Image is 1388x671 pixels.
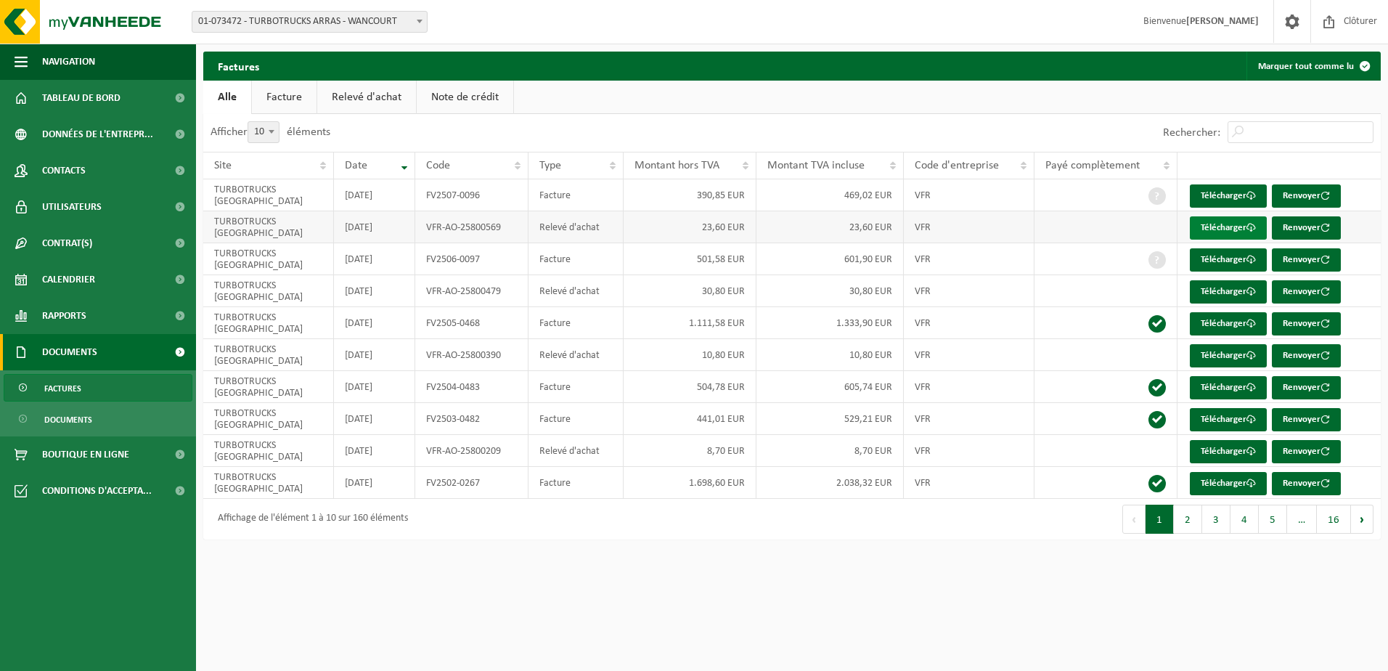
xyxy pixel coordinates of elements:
td: 529,21 EUR [756,403,904,435]
a: Documents [4,405,192,433]
td: TURBOTRUCKS [GEOGRAPHIC_DATA] [203,179,334,211]
td: TURBOTRUCKS [GEOGRAPHIC_DATA] [203,211,334,243]
button: Renvoyer [1272,248,1341,272]
span: Montant hors TVA [634,160,719,171]
td: FV2502-0267 [415,467,528,499]
td: 605,74 EUR [756,371,904,403]
span: Factures [44,375,81,402]
a: Télécharger [1190,472,1267,495]
td: Facture [528,403,624,435]
button: Renvoyer [1272,408,1341,431]
td: 469,02 EUR [756,179,904,211]
td: Relevé d'achat [528,211,624,243]
td: 8,70 EUR [624,435,756,467]
td: FV2507-0096 [415,179,528,211]
td: 1.333,90 EUR [756,307,904,339]
span: Données de l'entrepr... [42,116,153,152]
a: Télécharger [1190,184,1267,208]
span: Payé complètement [1045,160,1140,171]
td: Relevé d'achat [528,275,624,307]
span: Rapports [42,298,86,334]
span: Utilisateurs [42,189,102,225]
td: FV2504-0483 [415,371,528,403]
td: 390,85 EUR [624,179,756,211]
td: Facture [528,243,624,275]
span: Contrat(s) [42,225,92,261]
div: Affichage de l'élément 1 à 10 sur 160 éléments [211,506,408,532]
td: VFR-AO-25800209 [415,435,528,467]
td: TURBOTRUCKS [GEOGRAPHIC_DATA] [203,403,334,435]
td: [DATE] [334,179,415,211]
td: VFR [904,339,1035,371]
span: Boutique en ligne [42,436,129,473]
td: [DATE] [334,435,415,467]
button: 1 [1146,505,1174,534]
td: FV2506-0097 [415,243,528,275]
a: Relevé d'achat [317,81,416,114]
td: VFR [904,211,1035,243]
td: 30,80 EUR [624,275,756,307]
a: Télécharger [1190,440,1267,463]
td: VFR [904,307,1035,339]
td: VFR [904,179,1035,211]
td: [DATE] [334,467,415,499]
a: Note de crédit [417,81,513,114]
td: Facture [528,371,624,403]
td: [DATE] [334,403,415,435]
span: 10 [248,122,279,142]
span: Documents [42,334,97,370]
td: Relevé d'achat [528,435,624,467]
td: Facture [528,307,624,339]
label: Rechercher: [1163,127,1220,139]
td: TURBOTRUCKS [GEOGRAPHIC_DATA] [203,435,334,467]
td: [DATE] [334,371,415,403]
td: [DATE] [334,243,415,275]
label: Afficher éléments [211,126,330,138]
td: 8,70 EUR [756,435,904,467]
button: Next [1351,505,1373,534]
span: Calendrier [42,261,95,298]
span: Site [214,160,232,171]
td: TURBOTRUCKS [GEOGRAPHIC_DATA] [203,275,334,307]
td: [DATE] [334,211,415,243]
td: TURBOTRUCKS [GEOGRAPHIC_DATA] [203,307,334,339]
td: VFR [904,435,1035,467]
a: Facture [252,81,317,114]
button: 3 [1202,505,1230,534]
button: Renvoyer [1272,280,1341,304]
td: TURBOTRUCKS [GEOGRAPHIC_DATA] [203,243,334,275]
button: 4 [1230,505,1259,534]
a: Télécharger [1190,248,1267,272]
span: 01-073472 - TURBOTRUCKS ARRAS - WANCOURT [192,11,428,33]
td: 1.698,60 EUR [624,467,756,499]
a: Télécharger [1190,216,1267,240]
td: Facture [528,179,624,211]
td: Relevé d'achat [528,339,624,371]
td: VFR [904,403,1035,435]
td: VFR [904,467,1035,499]
span: Date [345,160,367,171]
td: [DATE] [334,339,415,371]
a: Télécharger [1190,280,1267,304]
span: Conditions d'accepta... [42,473,152,509]
button: 16 [1317,505,1351,534]
button: Renvoyer [1272,184,1341,208]
td: VFR [904,275,1035,307]
span: Montant TVA incluse [767,160,865,171]
td: TURBOTRUCKS [GEOGRAPHIC_DATA] [203,339,334,371]
td: VFR [904,243,1035,275]
td: FV2503-0482 [415,403,528,435]
button: Renvoyer [1272,472,1341,495]
span: Contacts [42,152,86,189]
td: Facture [528,467,624,499]
button: Renvoyer [1272,312,1341,335]
span: … [1287,505,1317,534]
button: 2 [1174,505,1202,534]
button: Previous [1122,505,1146,534]
td: 10,80 EUR [756,339,904,371]
span: Code d'entreprise [915,160,999,171]
td: 23,60 EUR [624,211,756,243]
button: 5 [1259,505,1287,534]
td: 2.038,32 EUR [756,467,904,499]
button: Renvoyer [1272,216,1341,240]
